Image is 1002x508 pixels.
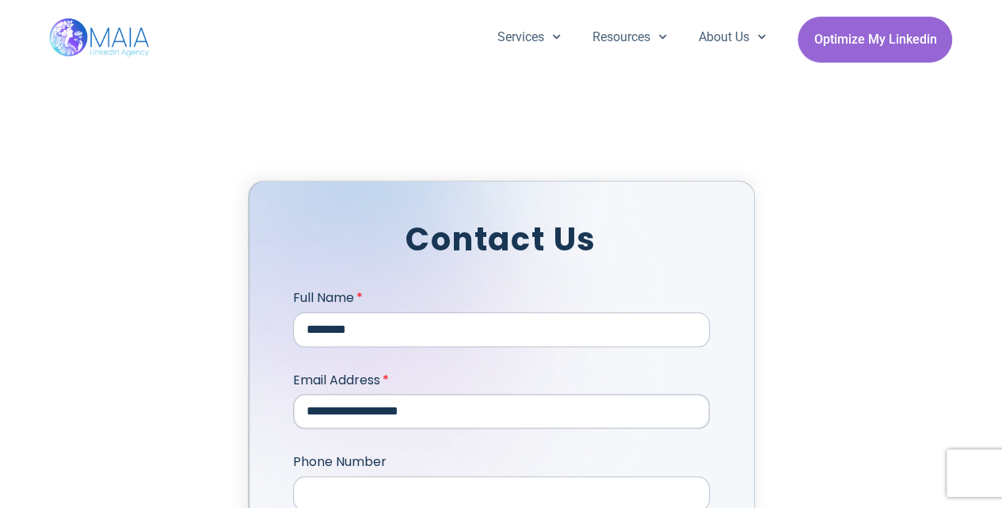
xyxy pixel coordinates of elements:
a: Optimize My Linkedin [798,17,952,63]
a: Resources [577,17,683,58]
h2: Contact Us [293,216,710,264]
label: Phone Number [293,453,387,476]
label: Full Name [293,288,363,311]
span: Optimize My Linkedin [813,25,936,55]
a: About Us [683,17,782,58]
a: Services [482,17,577,58]
nav: Menu [482,17,783,58]
label: Email Address [293,371,389,394]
